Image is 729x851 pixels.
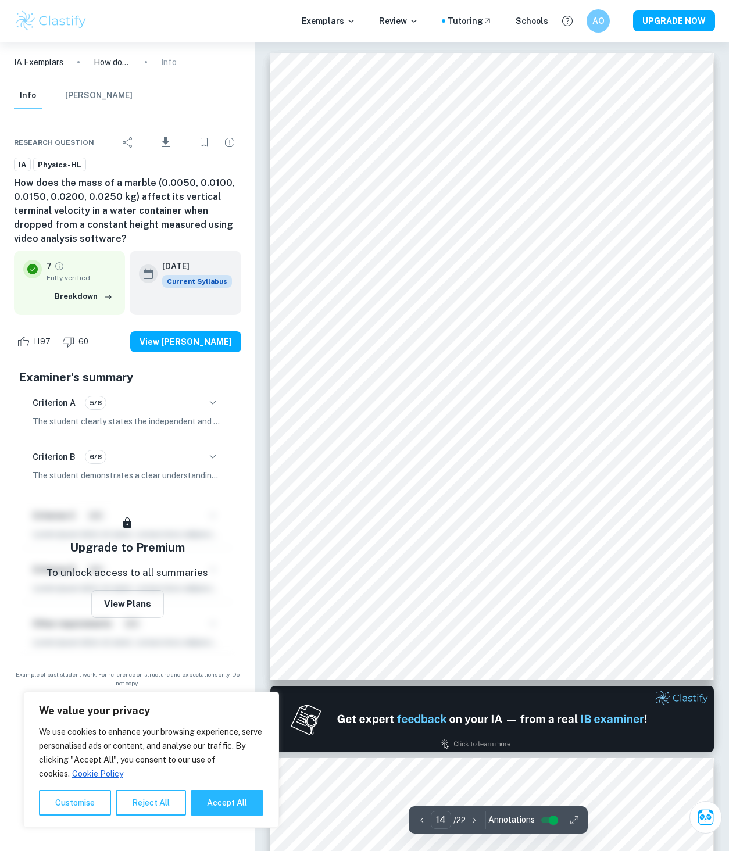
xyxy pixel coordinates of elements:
span: 6/6 [85,452,106,462]
button: Customise [39,790,111,816]
div: Dislike [59,332,95,351]
button: Breakdown [52,288,116,305]
div: Download [142,127,190,158]
p: / 22 [453,814,466,827]
div: Like [14,332,57,351]
span: 60 [72,336,95,348]
span: 1197 [27,336,57,348]
button: AO [587,9,610,33]
span: Fully verified [47,273,116,283]
p: We value your privacy [39,704,263,718]
h6: Criterion A [33,396,76,409]
button: View [PERSON_NAME] [130,331,241,352]
a: Grade fully verified [54,261,65,271]
div: This exemplar is based on the current syllabus. Feel free to refer to it for inspiration/ideas wh... [162,275,232,288]
h6: How does the mass of a marble (0.0050, 0.0100, 0.0150, 0.0200, 0.0250 kg) affect its vertical ter... [14,176,241,246]
a: Cookie Policy [72,768,124,779]
p: 7 [47,260,52,273]
button: [PERSON_NAME] [65,83,133,109]
span: 5/6 [85,398,106,408]
button: Accept All [191,790,263,816]
button: Info [14,83,42,109]
button: Ask Clai [689,801,722,834]
p: Info [161,56,177,69]
button: View Plans [91,590,164,618]
h5: Examiner's summary [19,369,237,386]
h5: Upgrade to Premium [70,539,185,556]
h6: Criterion B [33,450,76,463]
span: Research question [14,137,94,148]
p: We use cookies to enhance your browsing experience, serve personalised ads or content, and analys... [39,725,263,781]
div: Report issue [218,131,241,154]
img: Ad [270,686,714,752]
a: Schools [516,15,548,27]
p: How does the mass of a marble (0.0050, 0.0100, 0.0150, 0.0200, 0.0250 kg) affect its vertical ter... [94,56,131,69]
h6: AO [592,15,605,27]
h6: [DATE] [162,260,223,273]
p: Exemplars [302,15,356,27]
p: The student clearly states the independent and dependent variables in the research question but t... [33,415,223,428]
span: Physics-HL [34,159,85,171]
span: Example of past student work. For reference on structure and expectations only. Do not copy. [14,670,241,688]
a: IA [14,158,31,172]
span: Annotations [488,814,535,826]
p: To unlock access to all summaries [47,566,208,581]
a: Tutoring [448,15,492,27]
a: IA Exemplars [14,56,63,69]
button: Reject All [116,790,186,816]
button: Help and Feedback [558,11,577,31]
div: Bookmark [192,131,216,154]
p: The student demonstrates a clear understanding of how the data was obtained and processed, as eac... [33,469,223,482]
span: IA [15,159,30,171]
div: Share [116,131,140,154]
button: UPGRADE NOW [633,10,715,31]
span: Current Syllabus [162,275,232,288]
img: Clastify logo [14,9,88,33]
a: Physics-HL [33,158,86,172]
p: Review [379,15,419,27]
div: We value your privacy [23,692,279,828]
